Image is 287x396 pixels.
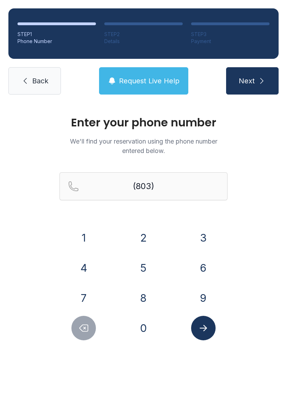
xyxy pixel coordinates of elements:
button: Delete number [71,316,96,340]
div: Payment [191,38,269,45]
input: Reservation phone number [59,172,227,200]
button: 6 [191,256,216,280]
button: Submit lookup form [191,316,216,340]
button: 7 [71,286,96,310]
div: Details [104,38,183,45]
button: 1 [71,225,96,250]
button: 0 [131,316,156,340]
button: 2 [131,225,156,250]
button: 4 [71,256,96,280]
span: Back [32,76,48,86]
button: 8 [131,286,156,310]
button: 9 [191,286,216,310]
button: 3 [191,225,216,250]
span: Request Live Help [119,76,180,86]
span: Next [239,76,255,86]
div: STEP 1 [17,31,96,38]
div: STEP 3 [191,31,269,38]
p: We'll find your reservation using the phone number entered below. [59,137,227,155]
h1: Enter your phone number [59,117,227,128]
div: Phone Number [17,38,96,45]
button: 5 [131,256,156,280]
div: STEP 2 [104,31,183,38]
